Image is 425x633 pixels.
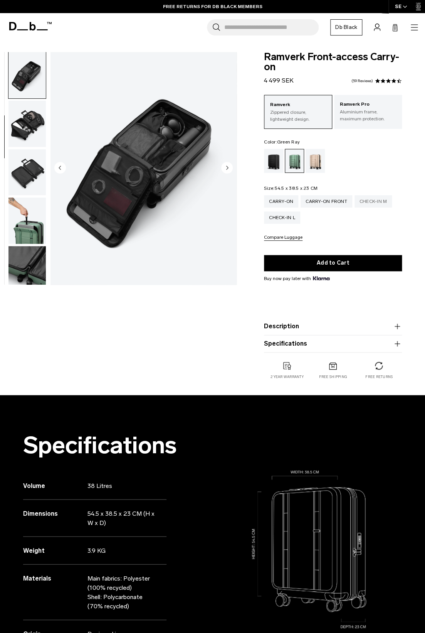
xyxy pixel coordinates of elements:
p: Ramverk [270,101,326,109]
span: Green Ray [277,139,300,145]
h2: Specifications [23,432,166,458]
button: Specifications [264,339,402,348]
button: Ramverk-front-access.png [8,52,46,99]
span: Ramverk Front-access Carry-on [264,52,402,72]
a: Db Black [330,19,362,35]
img: Ramverk Front-access Carry-on Green Ray [8,101,46,147]
li: 5 / 13 [50,52,237,285]
legend: Color: [264,140,300,144]
button: Compare Luggage [264,235,302,241]
p: 3.9 KG [87,546,159,555]
a: Carry-on [264,195,298,208]
img: Ramverk Front-access Carry-on Green Ray [8,149,46,196]
span: Buy now pay later with [264,275,329,282]
button: Add to Cart [264,255,402,271]
h3: Materials [23,574,87,583]
p: Shell: Polycarbonate (70% recycled) [87,592,159,611]
a: Ramverk Pro Aluminium frame, maximum protection. [334,95,402,128]
button: Ramverk Front-access Carry-on Green Ray [8,100,46,147]
span: 54.5 x 38.5 x 23 CM [274,186,317,191]
p: Zippered closure, lightweight design. [270,109,326,123]
img: Ramverk-front-access.png [50,52,237,285]
img: Ramverk Front-access Carry-on Green Ray [8,197,46,244]
a: Check-in L [264,211,300,224]
a: Fogbow Beige [306,149,325,173]
img: Ramverk Front-access Carry-on Green Ray [8,246,46,292]
a: Green Ray [285,149,304,173]
p: Free shipping [319,374,347,380]
p: Ramverk Pro [340,101,396,108]
legend: Size: [264,186,317,191]
h3: Weight [23,546,87,555]
p: Free returns [365,374,393,380]
a: Check-in M [354,195,392,208]
span: 4 499 SEK [264,77,294,84]
img: Ramverk-front-access.png [8,52,46,98]
a: Carry-on Front [301,195,352,208]
button: Previous slide [54,162,66,175]
p: Aluminium frame, maximum protection. [340,108,396,122]
p: Main fabrics: Polyester (100% recycled) [87,574,159,592]
p: 2 year warranty [270,374,304,380]
h3: Dimensions [23,509,87,518]
a: Black Out [264,149,283,173]
button: Description [264,322,402,331]
p: 54.5 x 38.5 x 23 CM (H x W x D) [87,509,159,527]
p: 38 Litres [87,481,159,490]
h3: Volume [23,481,87,490]
button: Ramverk Front-access Carry-on Green Ray [8,246,46,293]
a: FREE RETURNS FOR DB BLACK MEMBERS [163,3,262,10]
button: Next slide [221,162,233,175]
img: {"height" => 20, "alt" => "Klarna"} [313,276,329,280]
a: 59 reviews [351,79,373,83]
